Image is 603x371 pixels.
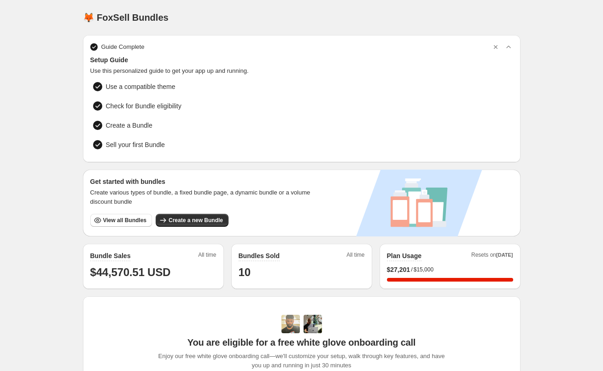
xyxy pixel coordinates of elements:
span: Create various types of bundle, a fixed bundle page, a dynamic bundle or a volume discount bundle [90,188,319,206]
span: Sell your first Bundle [106,140,165,149]
button: View all Bundles [90,214,152,227]
h2: Bundles Sold [239,251,280,260]
span: All time [198,251,216,261]
h2: Plan Usage [387,251,422,260]
span: $ 27,201 [387,265,410,274]
span: Create a new Bundle [169,217,223,224]
img: Prakhar [304,315,322,333]
span: Guide Complete [101,42,145,52]
span: [DATE] [496,252,513,258]
span: Resets on [471,251,513,261]
h3: Get started with bundles [90,177,319,186]
h1: $44,570.51 USD [90,265,217,280]
span: Create a Bundle [106,121,152,130]
span: View all Bundles [103,217,146,224]
span: Use a compatible theme [106,82,176,91]
div: / [387,265,513,274]
span: All time [346,251,364,261]
span: Setup Guide [90,55,513,65]
span: You are eligible for a free white glove onboarding call [187,337,416,348]
button: Create a new Bundle [156,214,228,227]
h1: 🦊 FoxSell Bundles [83,12,169,23]
span: $15,000 [414,266,433,273]
span: Use this personalized guide to get your app up and running. [90,66,513,76]
img: Adi [281,315,300,333]
span: Check for Bundle eligibility [106,101,181,111]
h1: 10 [239,265,365,280]
h2: Bundle Sales [90,251,131,260]
span: Enjoy our free white glove onboarding call—we'll customize your setup, walk through key features,... [153,352,450,370]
